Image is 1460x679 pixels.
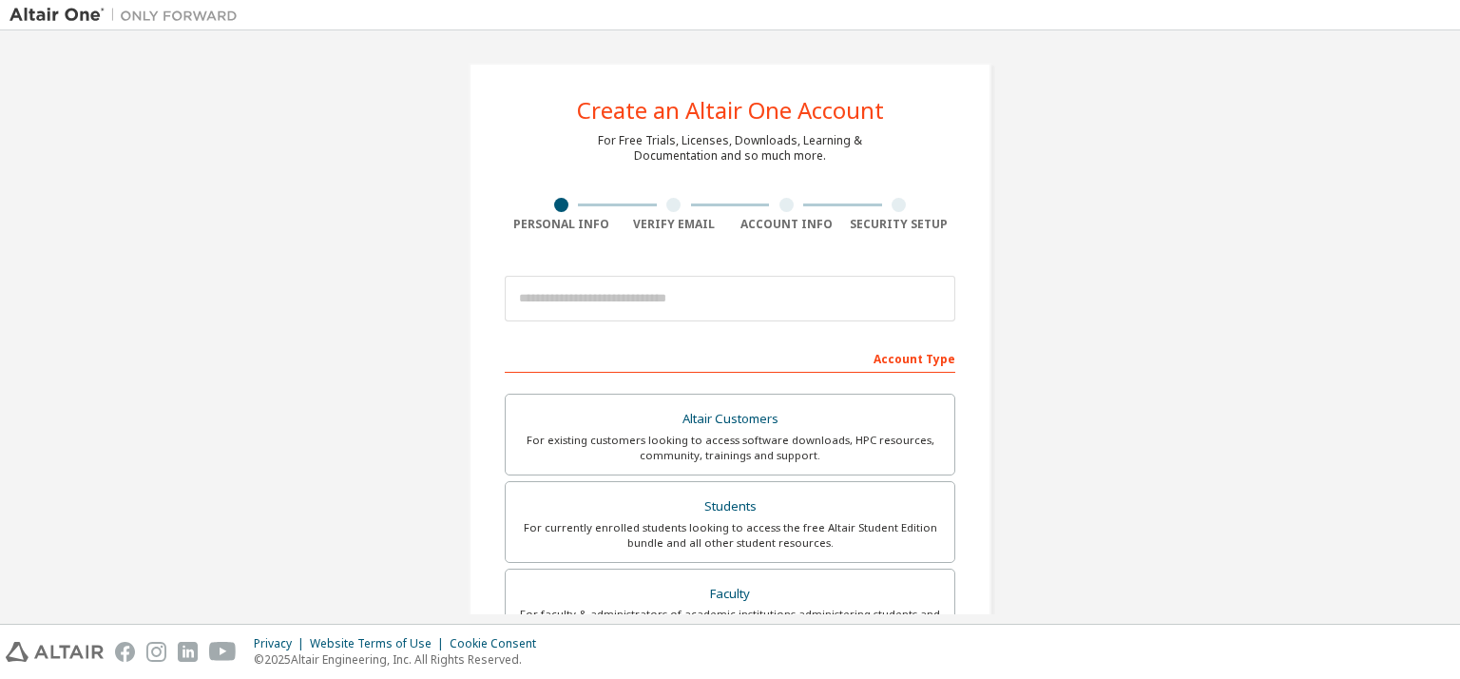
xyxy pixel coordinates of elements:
p: © 2025 Altair Engineering, Inc. All Rights Reserved. [254,651,547,668]
img: youtube.svg [209,642,237,662]
div: Cookie Consent [450,636,547,651]
div: Privacy [254,636,310,651]
img: Altair One [10,6,247,25]
div: Account Info [730,217,843,232]
div: Altair Customers [517,406,943,433]
div: Security Setup [843,217,956,232]
div: Create an Altair One Account [577,99,884,122]
img: altair_logo.svg [6,642,104,662]
div: For Free Trials, Licenses, Downloads, Learning & Documentation and so much more. [598,133,862,164]
div: Students [517,494,943,520]
div: Account Type [505,342,955,373]
img: facebook.svg [115,642,135,662]
div: Faculty [517,581,943,608]
div: For currently enrolled students looking to access the free Altair Student Edition bundle and all ... [517,520,943,551]
div: For existing customers looking to access software downloads, HPC resources, community, trainings ... [517,433,943,463]
div: Verify Email [618,217,731,232]
div: Website Terms of Use [310,636,450,651]
img: instagram.svg [146,642,166,662]
div: Personal Info [505,217,618,232]
div: For faculty & administrators of academic institutions administering students and accessing softwa... [517,607,943,637]
img: linkedin.svg [178,642,198,662]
